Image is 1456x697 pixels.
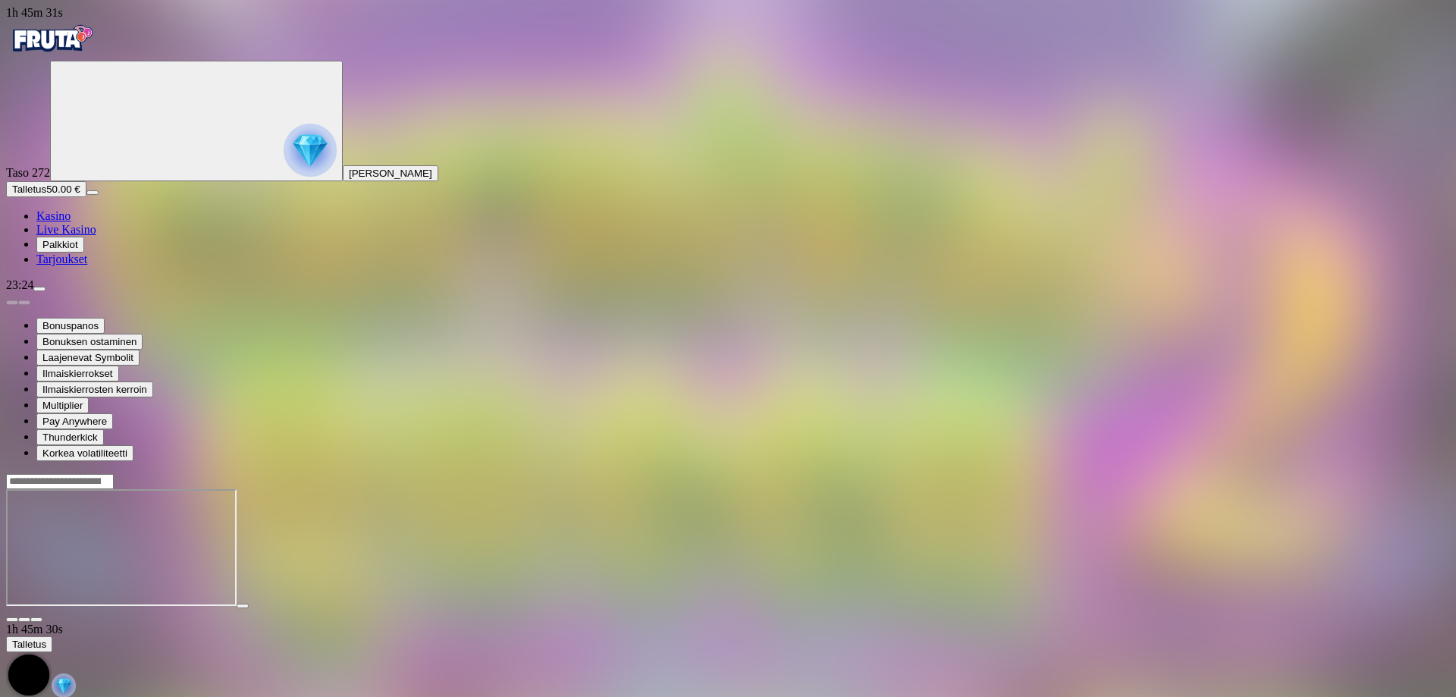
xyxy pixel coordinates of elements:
button: Pay Anywhere [36,413,113,429]
button: Korkea volatiliteetti [36,445,133,461]
button: menu [33,287,45,291]
button: Talletusplus icon50.00 € [6,181,86,197]
button: Laajenevat Symbolit [36,350,140,366]
span: Bonuksen ostaminen [42,336,136,347]
span: Tarjoukset [36,253,87,265]
span: 23:24 [6,278,33,291]
span: Taso 272 [6,166,50,179]
span: Multiplier [42,400,83,411]
img: reward progress [284,124,337,177]
span: user session time [6,6,63,19]
img: Fruta [6,20,97,58]
button: chevron-down icon [18,617,30,622]
button: Ilmaiskierrosten kerroin [36,381,153,397]
button: menu [86,190,99,195]
span: Live Kasino [36,223,96,236]
a: poker-chip iconLive Kasino [36,223,96,236]
input: Search [6,474,114,489]
button: Ilmaiskierrokset [36,366,119,381]
span: Talletus [12,639,46,650]
span: Kasino [36,209,71,222]
button: Bonuspanos [36,318,105,334]
button: prev slide [6,300,18,305]
a: diamond iconKasino [36,209,71,222]
span: [PERSON_NAME] [349,168,432,179]
button: close icon [6,617,18,622]
span: Ilmaiskierrokset [42,368,113,379]
button: reward iconPalkkiot [36,237,84,253]
span: 50.00 € [46,184,80,195]
nav: Primary [6,20,1450,266]
span: Talletus [12,184,46,195]
button: fullscreen icon [30,617,42,622]
a: Fruta [6,47,97,60]
span: Ilmaiskierrosten kerroin [42,384,147,395]
button: Thunderkick [36,429,104,445]
button: [PERSON_NAME] [343,165,438,181]
button: reward progress [50,61,343,181]
span: user session time [6,623,63,636]
span: Palkkiot [42,239,78,250]
button: play icon [237,604,249,608]
span: Laajenevat Symbolit [42,352,133,363]
button: next slide [18,300,30,305]
iframe: Carnival Queen 2 [6,489,237,606]
a: gift-inverted iconTarjoukset [36,253,87,265]
span: Korkea volatiliteetti [42,447,127,459]
span: Pay Anywhere [42,416,107,427]
button: Talletus [6,636,52,652]
button: Bonuksen ostaminen [36,334,143,350]
span: Bonuspanos [42,320,99,331]
button: Multiplier [36,397,89,413]
span: Thunderkick [42,432,98,443]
